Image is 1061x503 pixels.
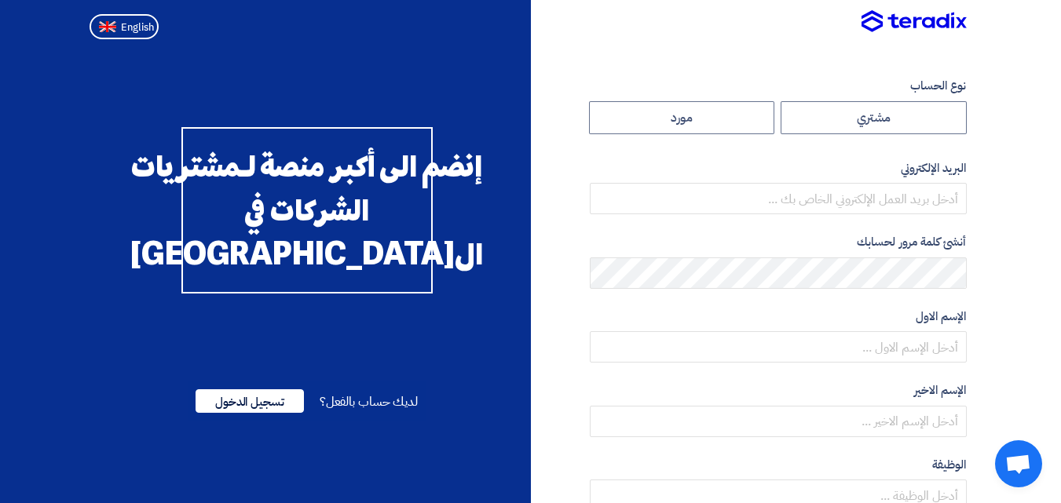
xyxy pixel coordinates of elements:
input: أدخل الإسم الاول ... [590,331,967,363]
img: en-US.png [99,21,116,33]
label: مورد [589,101,775,134]
span: English [121,22,154,33]
label: مشتري [781,101,967,134]
label: البريد الإلكتروني [590,159,967,177]
label: الوظيفة [590,456,967,474]
div: إنضم الى أكبر منصة لـمشتريات الشركات في ال[GEOGRAPHIC_DATA] [181,127,433,293]
label: الإسم الاول [590,308,967,326]
label: أنشئ كلمة مرور لحسابك [590,233,967,251]
label: الإسم الاخير [590,381,967,399]
label: نوع الحساب [590,77,967,95]
input: أدخل بريد العمل الإلكتروني الخاص بك ... [590,183,967,214]
button: English [90,14,159,39]
span: لديك حساب بالفعل؟ [320,392,418,411]
input: أدخل الإسم الاخير ... [590,406,967,437]
div: دردشة مفتوحة [995,440,1042,487]
a: تسجيل الدخول [196,392,304,411]
img: Teradix logo [862,10,967,34]
span: تسجيل الدخول [196,389,304,413]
